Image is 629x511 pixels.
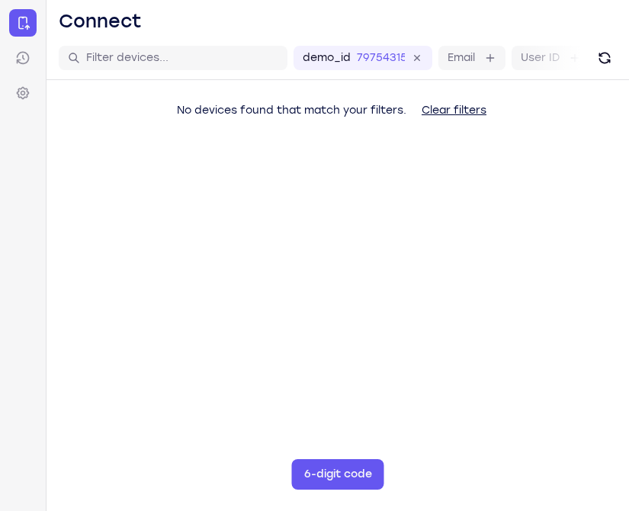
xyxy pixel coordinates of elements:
[592,46,617,70] button: Refresh
[86,50,278,66] input: Filter devices...
[448,50,475,66] label: Email
[303,50,351,66] label: demo_id
[59,9,142,34] h1: Connect
[9,79,37,107] a: Settings
[409,95,499,126] button: Clear filters
[177,104,406,117] span: No devices found that match your filters.
[521,50,560,66] label: User ID
[292,459,384,490] button: 6-digit code
[9,9,37,37] a: Connect
[9,44,37,72] a: Sessions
